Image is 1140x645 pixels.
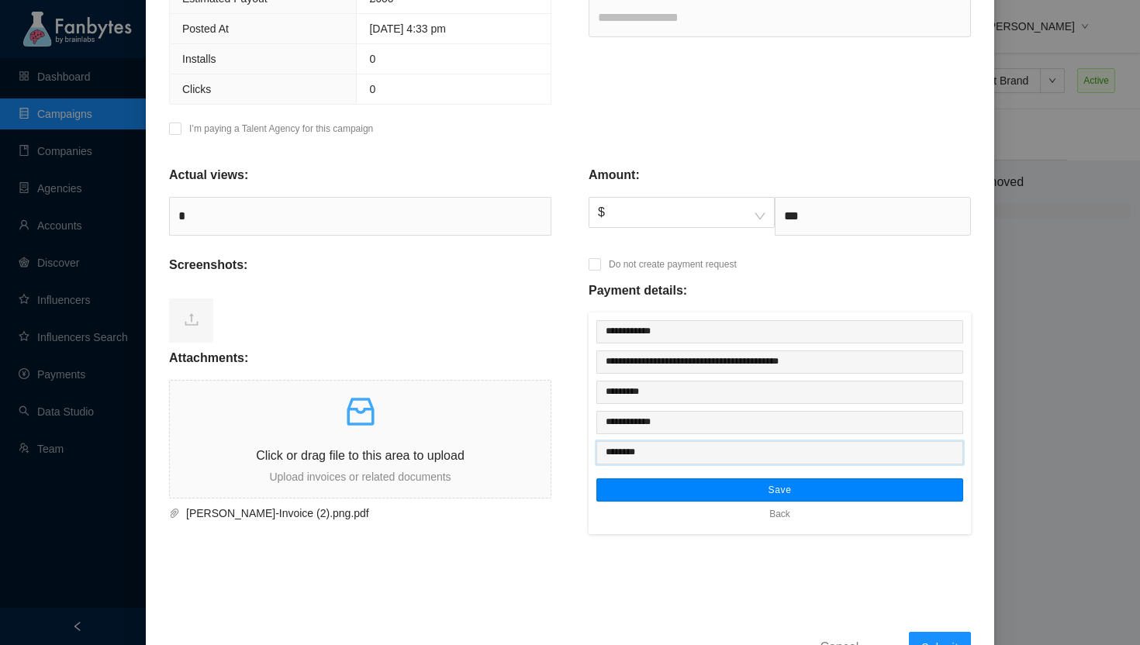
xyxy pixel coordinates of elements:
[598,198,765,227] span: $
[589,166,640,185] p: Amount:
[182,83,211,95] span: Clicks
[170,381,551,498] span: inboxClick or drag file to this area to uploadUpload invoices or related documents
[170,468,551,485] p: Upload invoices or related documents
[609,257,737,272] p: Do not create payment request
[184,312,199,327] span: upload
[180,505,533,522] span: Emily-Invoice (2).png.pdf
[169,508,180,519] span: paper-clip
[342,393,379,430] span: inbox
[369,83,375,95] span: 0
[169,166,248,185] p: Actual views:
[189,121,373,136] p: I’m paying a Talent Agency for this campaign
[169,256,247,274] p: Screenshots:
[769,506,790,522] span: Back
[182,22,229,35] span: Posted At
[758,502,802,526] button: Back
[596,478,963,502] button: Save
[369,53,375,65] span: 0
[369,22,446,35] span: [DATE] 4:33 pm
[182,53,216,65] span: Installs
[169,349,248,367] p: Attachments:
[170,446,551,465] p: Click or drag file to this area to upload
[768,484,791,496] span: Save
[589,281,687,300] p: Payment details:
